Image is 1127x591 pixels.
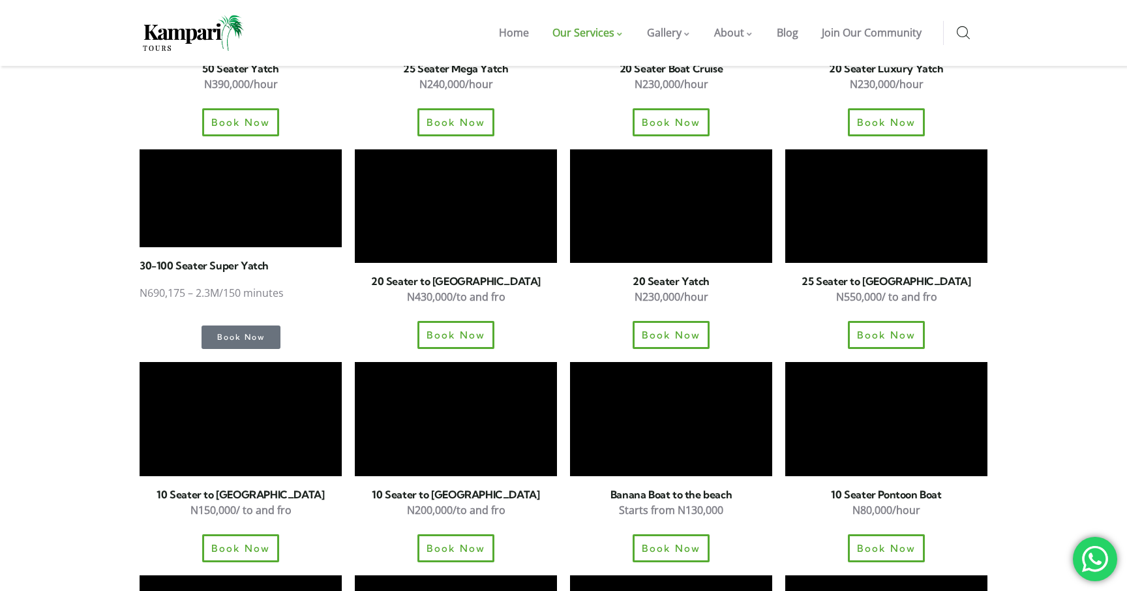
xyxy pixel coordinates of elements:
a: Book Now [848,534,925,562]
a: Book Now [417,321,494,349]
p: Starts from N130,000 [570,501,772,520]
p: N230,000/hour [570,288,772,307]
iframe: I found this spacious 20 seater boat in lekki for boat cruise and beach waka [355,149,557,263]
iframe: 20 seater yatch [570,149,772,263]
iframe: 100 seater double decked Yatch [140,149,342,247]
a: Book Now [848,321,925,349]
span: Home [499,25,529,40]
img: Home [143,15,244,51]
span: Blog [777,25,798,40]
p: N150,000/ to and fro [140,501,342,520]
iframe: Banana boats in Lagos to tarkwa bay, Ilashe beach house, Badagry and Benin republic. [570,362,772,476]
span: Book Now [427,330,485,340]
p: N240,000/hour [355,75,557,94]
p: N390,000/hour [140,75,342,94]
span: Book Now [211,543,270,553]
a: Book Now [417,534,494,562]
h6: 20 Seater to [GEOGRAPHIC_DATA] [355,276,557,286]
h6: 50 Seater Yatch [140,63,342,74]
span: Book Now [211,117,270,127]
p: N690,175 – 2.3M/150 minutes [140,284,342,303]
a: Book Now [633,534,710,562]
h6: 25 Seater to [GEOGRAPHIC_DATA] [785,276,987,286]
span: Book Now [642,117,700,127]
p: N430,000/to and fro [355,288,557,307]
h6: 20 Seater Luxury Yatch [785,63,987,74]
h6: 10 Seater to [GEOGRAPHIC_DATA] [355,489,557,500]
h6: Banana Boat to the beach [570,489,772,500]
h6: 25 Seater Mega Yatch [355,63,557,74]
p: N550,000/ to and fro [785,288,987,307]
iframe: To enrich screen reader interactions, please activate Accessibility in Grammarly extension settings [140,362,342,476]
span: Our Services [552,25,614,40]
p: N230,000/hour [570,75,772,94]
div: Get a boat now!! [1073,537,1117,581]
span: Book Now [427,543,485,553]
a: Book Now [633,321,710,349]
span: Book Now [217,333,265,341]
h6: 10 Seater Pontoon Boat [785,489,987,500]
h6: 10 Seater to [GEOGRAPHIC_DATA]​ [140,489,342,500]
span: Book Now [857,117,916,127]
p: N80,000/hour [785,501,987,520]
span: Book Now [642,543,700,553]
p: N230,000/hour [785,75,987,94]
h6: 20 Seater Boat Cruise [570,63,772,74]
span: Gallery [647,25,682,40]
iframe: 25 seater boat [785,149,987,263]
iframe: pontoon boat [785,362,987,476]
p: N200,000/to and fro [355,501,557,520]
a: Book Now [633,108,710,136]
h6: 20 Seater Yatch [570,276,772,286]
h6: 30-100 Seater Super Yatch [140,260,342,271]
span: Book Now [857,543,916,553]
a: Book Now [202,534,279,562]
a: Book Now [417,108,494,136]
iframe: I took a boat ride to light house beach house at Tarkwa bay [355,362,557,476]
span: Join Our Community [822,25,922,40]
span: Book Now [857,330,916,340]
span: Book Now [642,330,700,340]
span: Book Now [427,117,485,127]
a: Book Now [202,326,280,349]
span: About [714,25,744,40]
a: Book Now [848,108,925,136]
a: Book Now [202,108,279,136]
